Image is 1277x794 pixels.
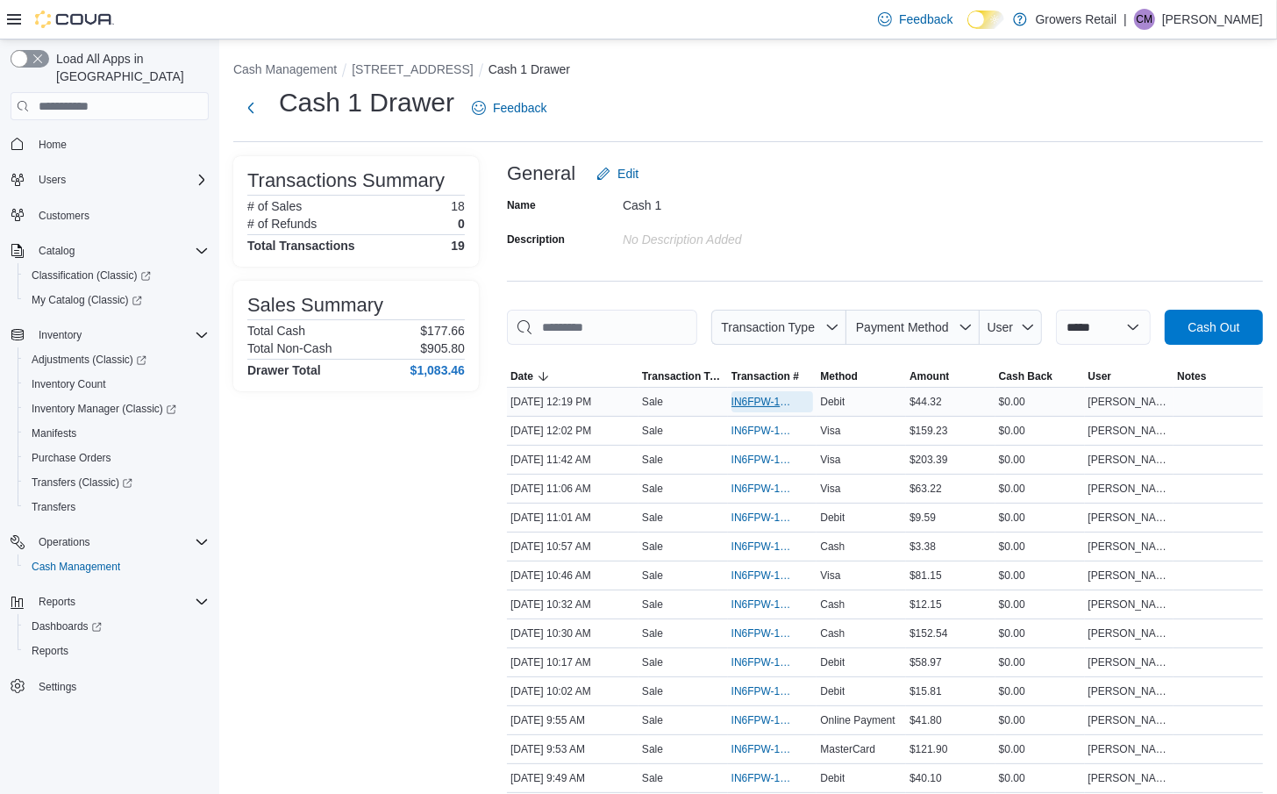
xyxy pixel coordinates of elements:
span: Payment Method [856,320,949,334]
a: Transfers (Classic) [25,472,139,493]
div: Corina Mayhue [1134,9,1155,30]
span: Visa [820,569,840,583]
button: Manifests [18,421,216,446]
span: [PERSON_NAME] [1088,742,1171,756]
nav: An example of EuiBreadcrumbs [233,61,1263,82]
span: $9.59 [910,511,936,525]
img: Cova [35,11,114,28]
p: | [1124,9,1127,30]
span: Manifests [25,423,209,444]
span: Debit [820,684,845,698]
span: IN6FPW-1995420 [731,771,796,785]
p: Sale [642,742,663,756]
span: Edit [617,165,638,182]
span: $81.15 [910,569,942,583]
div: [DATE] 10:17 AM [507,652,638,673]
p: 0 [458,217,465,231]
h6: # of Refunds [247,217,317,231]
span: [PERSON_NAME] [1088,482,1171,496]
span: [PERSON_NAME] [1088,626,1171,640]
button: IN6FPW-1995433 [731,681,814,702]
p: Sale [642,655,663,669]
span: Debit [820,655,845,669]
span: Reports [32,644,68,658]
span: $63.22 [910,482,942,496]
span: IN6FPW-1995509 [731,453,796,467]
div: $0.00 [995,507,1085,528]
span: Reports [39,595,75,609]
span: Amount [910,369,949,383]
div: [DATE] 10:46 AM [507,565,638,586]
button: Transaction # [728,366,817,387]
button: Cash Back [995,366,1085,387]
button: Transaction Type [638,366,728,387]
span: My Catalog (Classic) [32,293,142,307]
h4: Total Transactions [247,239,355,253]
div: $0.00 [995,565,1085,586]
div: $0.00 [995,652,1085,673]
span: Transfers (Classic) [25,472,209,493]
div: [DATE] 11:06 AM [507,478,638,499]
span: [PERSON_NAME] [1088,771,1171,785]
button: Catalog [4,239,216,263]
span: $40.10 [910,771,942,785]
div: $0.00 [995,420,1085,441]
button: Customers [4,203,216,228]
span: Home [39,138,67,152]
span: Method [820,369,858,383]
span: Cash [820,540,845,554]
div: [DATE] 9:49 AM [507,768,638,789]
span: Cash [820,626,845,640]
div: $0.00 [995,449,1085,470]
span: Transaction Type [642,369,724,383]
a: Transfers (Classic) [18,470,216,495]
span: IN6FPW-1995440 [731,655,796,669]
a: Inventory Manager (Classic) [18,397,216,421]
button: IN6FPW-1995446 [731,623,814,644]
span: $44.32 [910,395,942,409]
span: Adjustments (Classic) [32,353,146,367]
a: Purchase Orders [25,447,118,469]
span: Debit [820,395,845,409]
button: Transaction Type [711,310,846,345]
span: IN6FPW-1995470 [731,540,796,554]
div: $0.00 [995,739,1085,760]
span: IN6FPW-1995531 [731,424,796,438]
div: $0.00 [995,681,1085,702]
div: [DATE] 9:53 AM [507,739,638,760]
span: Date [510,369,533,383]
label: Description [507,232,565,247]
button: Edit [589,156,646,191]
div: [DATE] 12:02 PM [507,420,638,441]
span: $159.23 [910,424,947,438]
span: IN6FPW-1995450 [731,597,796,612]
span: IN6FPW-1995433 [731,684,796,698]
p: Sale [642,511,663,525]
span: Adjustments (Classic) [25,349,209,370]
a: Feedback [871,2,960,37]
a: My Catalog (Classic) [25,290,149,311]
span: $203.39 [910,453,947,467]
button: Cash Management [233,62,337,76]
span: Transfers (Classic) [32,476,132,490]
span: Purchase Orders [32,451,111,465]
a: Home [32,134,74,155]
p: Sale [642,597,663,612]
div: No Description added [623,225,858,247]
button: IN6FPW-1995429 [731,710,814,731]
span: Customers [32,204,209,226]
span: Inventory [32,325,209,346]
span: [PERSON_NAME] [1088,540,1171,554]
span: [PERSON_NAME] [1088,655,1171,669]
span: IN6FPW-1995474 [731,511,796,525]
span: IN6FPW-1995553 [731,395,796,409]
span: $3.38 [910,540,936,554]
button: Date [507,366,638,387]
button: Home [4,131,216,156]
p: 18 [451,199,465,213]
span: Inventory Manager (Classic) [25,398,209,419]
div: $0.00 [995,623,1085,644]
span: Manifests [32,426,76,440]
span: Debit [820,771,845,785]
span: IN6FPW-1995478 [731,482,796,496]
